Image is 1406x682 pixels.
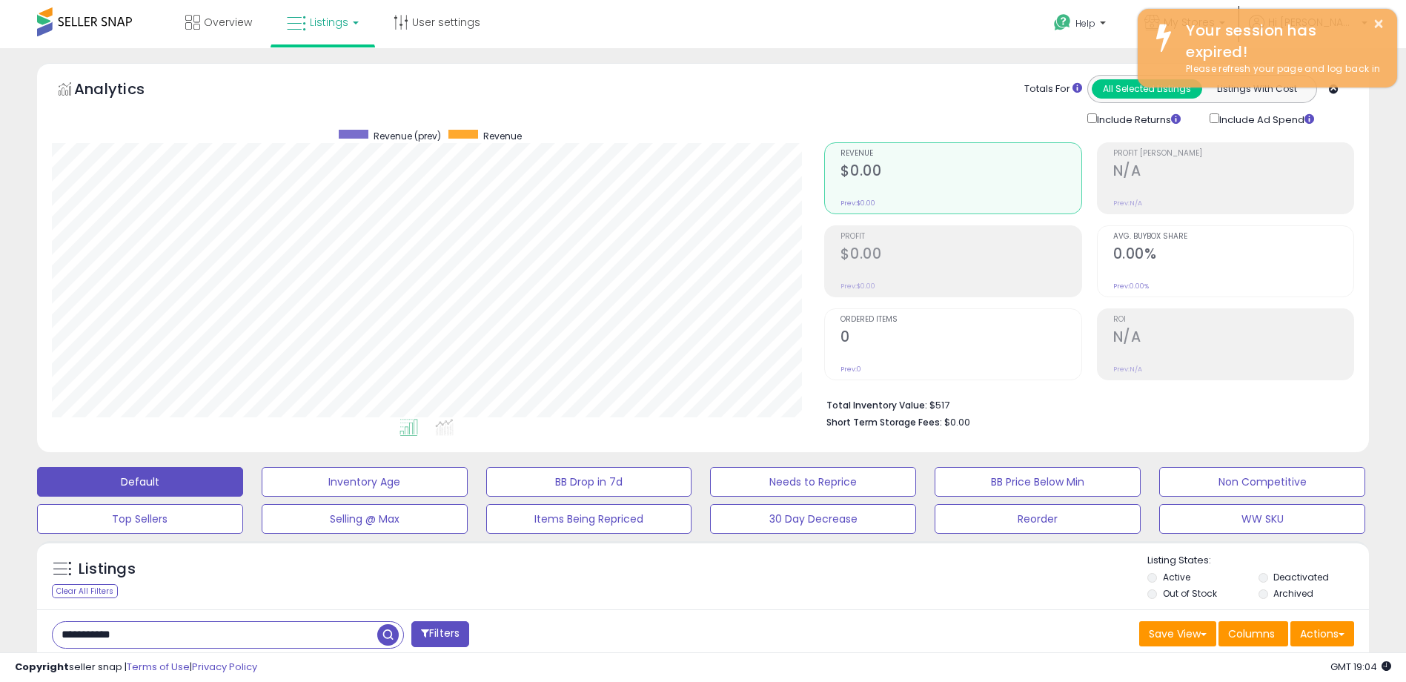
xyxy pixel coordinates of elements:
[74,79,173,103] h5: Analytics
[1113,150,1353,158] span: Profit [PERSON_NAME]
[826,416,942,428] b: Short Term Storage Fees:
[1113,316,1353,324] span: ROI
[1113,282,1149,291] small: Prev: 0.00%
[1228,626,1275,641] span: Columns
[935,504,1141,534] button: Reorder
[1113,328,1353,348] h2: N/A
[1373,15,1385,33] button: ×
[1218,621,1288,646] button: Columns
[840,150,1081,158] span: Revenue
[374,130,441,142] span: Revenue (prev)
[204,15,252,30] span: Overview
[37,467,243,497] button: Default
[262,467,468,497] button: Inventory Age
[1159,504,1365,534] button: WW SKU
[1024,82,1082,96] div: Totals For
[826,399,927,411] b: Total Inventory Value:
[840,316,1081,324] span: Ordered Items
[1175,20,1386,62] div: Your session has expired!
[1113,365,1142,374] small: Prev: N/A
[840,328,1081,348] h2: 0
[1113,233,1353,241] span: Avg. Buybox Share
[840,199,875,208] small: Prev: $0.00
[127,660,190,674] a: Terms of Use
[310,15,348,30] span: Listings
[710,467,916,497] button: Needs to Reprice
[486,467,692,497] button: BB Drop in 7d
[1159,467,1365,497] button: Non Competitive
[1042,2,1121,48] a: Help
[411,621,469,647] button: Filters
[37,504,243,534] button: Top Sellers
[1290,621,1354,646] button: Actions
[262,504,468,534] button: Selling @ Max
[840,162,1081,182] h2: $0.00
[840,365,861,374] small: Prev: 0
[1053,13,1072,32] i: Get Help
[1330,660,1391,674] span: 2025-08-15 19:04 GMT
[52,584,118,598] div: Clear All Filters
[1076,110,1198,128] div: Include Returns
[1139,621,1216,646] button: Save View
[1198,110,1338,128] div: Include Ad Spend
[944,415,970,429] span: $0.00
[1113,162,1353,182] h2: N/A
[935,467,1141,497] button: BB Price Below Min
[486,504,692,534] button: Items Being Repriced
[840,233,1081,241] span: Profit
[1273,587,1313,600] label: Archived
[192,660,257,674] a: Privacy Policy
[79,559,136,580] h5: Listings
[840,245,1081,265] h2: $0.00
[1273,571,1329,583] label: Deactivated
[710,504,916,534] button: 30 Day Decrease
[1175,62,1386,76] div: Please refresh your page and log back in
[1113,199,1142,208] small: Prev: N/A
[1113,245,1353,265] h2: 0.00%
[840,282,875,291] small: Prev: $0.00
[1075,17,1095,30] span: Help
[1163,587,1217,600] label: Out of Stock
[826,395,1343,413] li: $517
[15,661,257,675] div: seller snap | |
[483,130,522,142] span: Revenue
[15,660,69,674] strong: Copyright
[1201,79,1312,99] button: Listings With Cost
[1163,571,1190,583] label: Active
[1092,79,1202,99] button: All Selected Listings
[1147,554,1369,568] p: Listing States:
